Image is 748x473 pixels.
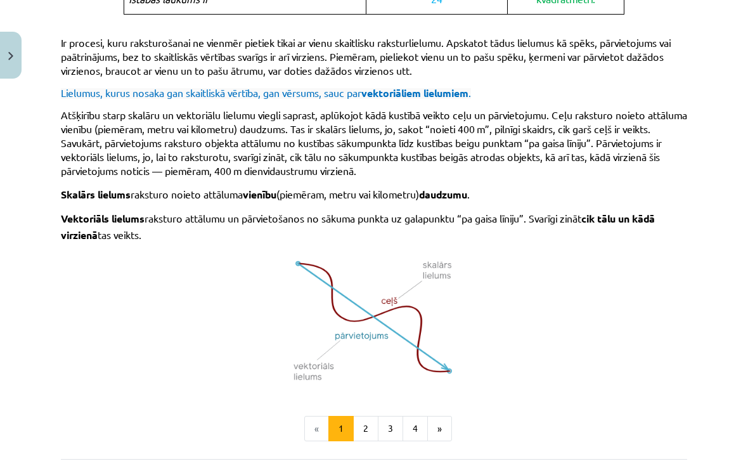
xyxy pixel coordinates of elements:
[61,188,131,201] span: Skalārs lielums
[353,416,378,441] button: 2
[61,36,671,77] span: Ir procesi, kuru raksturošanai ne vienmēr pietiek tikai ar vienu skaitlisku raksturlielumu. Apska...
[467,188,470,200] span: .
[361,86,468,100] span: vektoriāliem lielumiem
[427,416,452,441] button: »
[328,416,354,441] button: 1
[233,164,356,177] span: m dienvidaustrumu virzienā.
[61,108,687,135] span: Atšķirību starp skalāru un vektoriālu lielumu viegli saprast, aplūkojot kādā kustībā veikto ceļu ...
[403,416,428,441] button: 4
[61,86,471,99] span: Lielumus, kurus nosaka gan skaitliskā vērtība, gan vērsums, sauc par .
[276,188,419,200] span: (piemēram, metru vai kilometru)
[61,416,687,441] nav: Page navigation example
[243,188,276,201] span: vienību
[8,52,13,60] img: icon-close-lesson-0947bae3869378f0d4975bcd49f059093ad1ed9edebbc8119c70593378902aed.svg
[378,416,403,441] button: 3
[145,212,581,224] span: raksturo attālumu un pārvietošanos no sākuma punkta uz galapunktu “pa gaisa līniju”. Svarīgi zināt
[131,188,243,200] span: raksturo noieto attāluma
[61,212,145,225] span: Vektoriāls lielums
[419,188,467,201] span: daudzumu
[98,228,141,241] span: tas veikts.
